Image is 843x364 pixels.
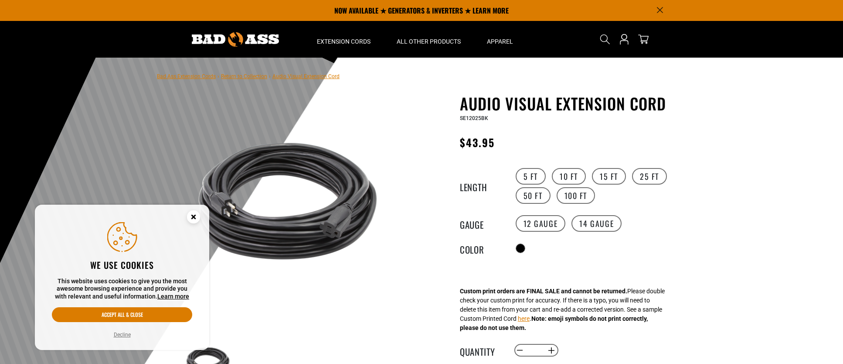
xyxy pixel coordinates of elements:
h1: Audio Visual Extension Cord [460,94,673,113]
label: 14 Gauge [571,215,622,232]
a: Learn more [157,293,189,300]
span: SE12025BK [460,115,488,121]
span: › [218,73,219,79]
aside: Cookie Consent [35,205,209,350]
summary: Search [598,32,612,46]
nav: breadcrumbs [157,71,340,81]
img: black [183,96,393,306]
summary: Extension Cords [304,21,384,58]
p: This website uses cookies to give you the most awesome browsing experience and provide you with r... [52,278,192,301]
span: $43.95 [460,134,495,150]
a: Return to Collection [221,73,267,79]
span: › [269,73,271,79]
h2: We use cookies [52,259,192,271]
label: Quantity [460,345,503,356]
strong: Custom print orders are FINAL SALE and cannot be returned. [460,288,627,295]
strong: Note: emoji symbols do not print correctly, please do not use them. [460,315,648,331]
span: Extension Cords [317,38,371,45]
legend: Color [460,243,503,254]
label: 50 FT [516,187,551,204]
span: Audio Visual Extension Cord [272,73,340,79]
label: 10 FT [552,168,586,185]
legend: Length [460,180,503,192]
legend: Gauge [460,218,503,229]
label: 25 FT [632,168,667,185]
a: Bad Ass Extension Cords [157,73,216,79]
button: Accept all & close [52,307,192,322]
summary: All Other Products [384,21,474,58]
label: 5 FT [516,168,546,185]
button: Decline [111,330,133,339]
button: here [518,314,530,323]
img: Bad Ass Extension Cords [192,32,279,47]
label: 12 Gauge [516,215,566,232]
summary: Apparel [474,21,526,58]
span: Apparel [487,38,513,45]
label: 15 FT [592,168,626,185]
label: 100 FT [557,187,595,204]
span: All Other Products [397,38,461,45]
div: Please double check your custom print for accuracy. If there is a typo, you will need to delete t... [460,287,665,333]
